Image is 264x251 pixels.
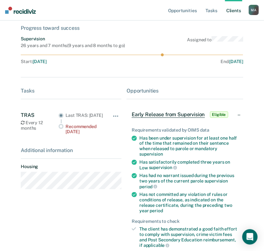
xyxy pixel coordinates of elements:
div: End : [135,59,243,64]
span: Early Release from Supervision [132,111,205,118]
div: Additional information [21,147,121,153]
div: Assigned to [187,36,243,48]
img: Recidiviz [5,7,36,14]
span: Eligible [210,111,228,118]
span: applicable [144,243,169,248]
span: [DATE] [33,59,46,64]
span: period [150,208,163,213]
div: Recommended [DATE] [66,124,109,135]
div: The client has demonstrated a good faith effort to comply with supervision, crime victim fees and... [139,226,238,248]
dt: Housing [21,164,121,169]
div: Opportunities [127,88,243,94]
div: Early Release from SupervisionEligible [127,104,243,125]
div: M A [249,5,259,15]
span: supervision [149,165,177,170]
div: Start : [21,59,132,64]
div: Requirements to check [132,219,238,224]
div: Progress toward success [21,25,243,31]
div: Has had no warrant issued during the previous two years of the current parole supervision [139,173,238,189]
div: Supervision [21,36,125,42]
div: TRAS [21,112,58,118]
div: Every 12 months [21,120,58,131]
div: 26 years and 7 months ( 9 years and 8 months to go ) [21,43,125,48]
div: Tasks [21,88,121,94]
button: MA [249,5,259,15]
div: Has satisfactorily completed three years on Low [139,159,238,170]
div: Has been under supervision for at least one half of the time that remained on their sentence when... [139,135,238,157]
span: [DATE] [229,59,243,64]
div: Requirements validated by OIMS data [132,127,238,133]
span: supervision [139,151,163,157]
div: Last TRAS: [DATE] [66,113,109,118]
span: period [139,184,157,189]
div: Open Intercom Messenger [242,229,258,245]
div: Has not committed any violation of rules or conditions of release, as indicated on the release ce... [139,192,238,213]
